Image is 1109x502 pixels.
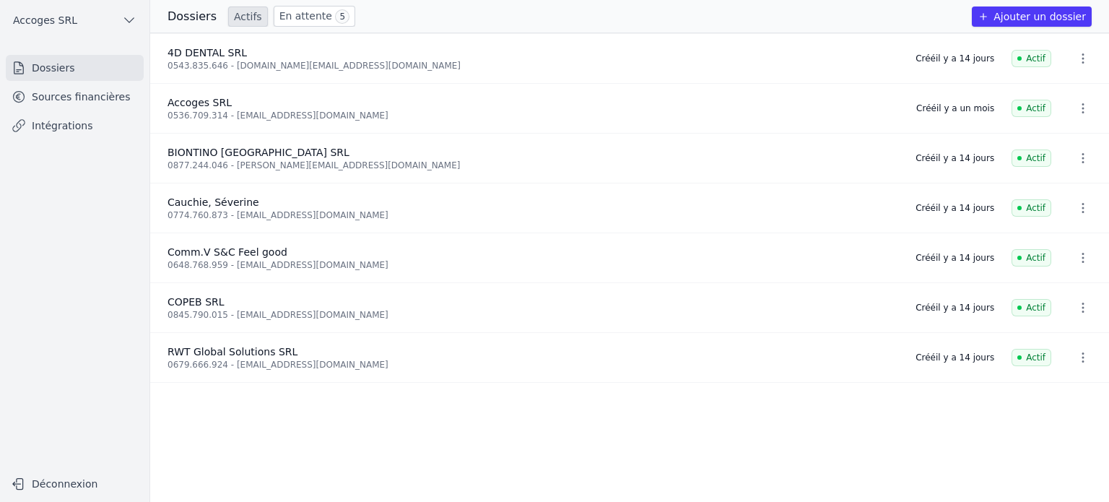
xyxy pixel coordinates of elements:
span: Actif [1012,249,1051,267]
div: Créé il y a 14 jours [916,202,994,214]
span: 4D DENTAL SRL [168,47,247,59]
div: 0648.768.959 - [EMAIL_ADDRESS][DOMAIN_NAME] [168,259,898,271]
div: Créé il y a 14 jours [916,302,994,313]
span: RWT Global Solutions SRL [168,346,297,358]
button: Accoges SRL [6,9,144,32]
button: Ajouter un dossier [972,7,1092,27]
a: Dossiers [6,55,144,81]
div: Créé il y a 14 jours [916,53,994,64]
div: 0877.244.046 - [PERSON_NAME][EMAIL_ADDRESS][DOMAIN_NAME] [168,160,898,171]
a: Sources financières [6,84,144,110]
span: Accoges SRL [168,97,232,108]
span: Actif [1012,50,1051,67]
span: COPEB SRL [168,296,225,308]
a: Intégrations [6,113,144,139]
h3: Dossiers [168,8,217,25]
div: Créé il y a un mois [916,103,994,114]
span: 5 [335,9,349,24]
button: Déconnexion [6,472,144,495]
span: BIONTINO [GEOGRAPHIC_DATA] SRL [168,147,349,158]
a: En attente 5 [274,6,355,27]
div: 0536.709.314 - [EMAIL_ADDRESS][DOMAIN_NAME] [168,110,899,121]
div: 0845.790.015 - [EMAIL_ADDRESS][DOMAIN_NAME] [168,309,898,321]
div: 0543.835.646 - [DOMAIN_NAME][EMAIL_ADDRESS][DOMAIN_NAME] [168,60,898,72]
div: Créé il y a 14 jours [916,152,994,164]
div: 0679.666.924 - [EMAIL_ADDRESS][DOMAIN_NAME] [168,359,898,371]
span: Actif [1012,199,1051,217]
span: Cauchie, Séverine [168,196,259,208]
span: Actif [1012,299,1051,316]
span: Comm.V S&C Feel good [168,246,287,258]
span: Actif [1012,150,1051,167]
div: Créé il y a 14 jours [916,352,994,363]
span: Actif [1012,349,1051,366]
span: Accoges SRL [13,13,77,27]
span: Actif [1012,100,1051,117]
div: 0774.760.873 - [EMAIL_ADDRESS][DOMAIN_NAME] [168,209,898,221]
div: Créé il y a 14 jours [916,252,994,264]
a: Actifs [228,7,268,27]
